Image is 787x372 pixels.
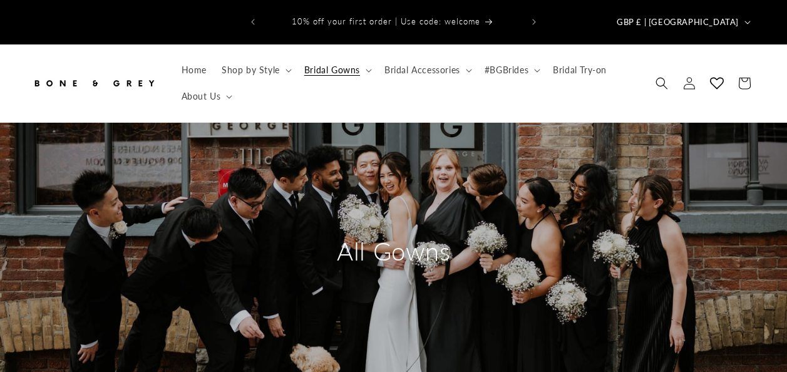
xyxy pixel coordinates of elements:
[545,57,614,83] a: Bridal Try-on
[31,70,157,97] img: Bone and Grey Bridal
[384,65,460,76] span: Bridal Accessories
[222,65,280,76] span: Shop by Style
[485,65,528,76] span: #BGBrides
[174,83,238,110] summary: About Us
[27,65,162,101] a: Bone and Grey Bridal
[182,65,207,76] span: Home
[239,10,267,34] button: Previous announcement
[648,70,676,97] summary: Search
[617,16,739,29] span: GBP £ | [GEOGRAPHIC_DATA]
[520,10,548,34] button: Next announcement
[174,57,214,83] a: Home
[214,57,297,83] summary: Shop by Style
[292,16,480,26] span: 10% off your first order | Use code: welcome
[182,91,221,102] span: About Us
[609,10,756,34] button: GBP £ | [GEOGRAPHIC_DATA]
[297,57,377,83] summary: Bridal Gowns
[377,57,477,83] summary: Bridal Accessories
[275,235,513,267] h2: All Gowns
[477,57,545,83] summary: #BGBrides
[304,65,360,76] span: Bridal Gowns
[553,65,607,76] span: Bridal Try-on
